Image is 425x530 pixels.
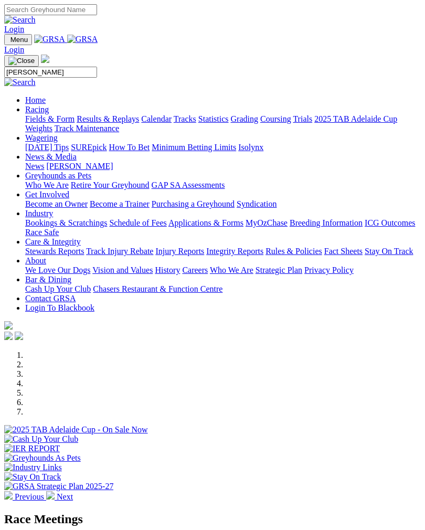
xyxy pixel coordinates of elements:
img: logo-grsa-white.png [41,55,49,63]
img: IER REPORT [4,444,60,453]
a: Wagering [25,133,58,142]
a: Calendar [141,114,172,123]
a: SUREpick [71,143,107,152]
a: Racing [25,105,49,114]
a: Results & Replays [77,114,139,123]
a: Stay On Track [365,247,413,256]
a: History [155,266,180,274]
a: Login [4,25,24,34]
button: Toggle navigation [4,34,32,45]
a: News & Media [25,152,77,161]
a: About [25,256,46,265]
a: Schedule of Fees [109,218,166,227]
a: Race Safe [25,228,59,237]
div: Bar & Dining [25,284,421,294]
img: logo-grsa-white.png [4,321,13,330]
a: Login To Blackbook [25,303,94,312]
div: About [25,266,421,275]
a: Bar & Dining [25,275,71,284]
a: Become an Owner [25,199,88,208]
a: Care & Integrity [25,237,81,246]
span: Menu [10,36,28,44]
a: Next [46,492,73,501]
a: Injury Reports [155,247,204,256]
img: Industry Links [4,463,62,472]
span: Previous [15,492,44,501]
a: Cash Up Your Club [25,284,91,293]
img: 2025 TAB Adelaide Cup - On Sale Now [4,425,148,434]
div: Greyhounds as Pets [25,181,421,190]
a: We Love Our Dogs [25,266,90,274]
div: News & Media [25,162,421,171]
a: Retire Your Greyhound [71,181,150,189]
div: Industry [25,218,421,237]
a: News [25,162,44,171]
a: GAP SA Assessments [152,181,225,189]
a: Weights [25,124,52,133]
img: Search [4,78,36,87]
button: Toggle navigation [4,55,39,67]
div: Get Involved [25,199,421,209]
a: 2025 TAB Adelaide Cup [314,114,397,123]
img: Greyhounds As Pets [4,453,81,463]
img: Stay On Track [4,472,61,482]
a: Track Maintenance [55,124,119,133]
a: Chasers Restaurant & Function Centre [93,284,222,293]
a: Home [25,96,46,104]
a: Get Involved [25,190,69,199]
a: Contact GRSA [25,294,76,303]
a: Trials [293,114,312,123]
a: Purchasing a Greyhound [152,199,235,208]
a: Fact Sheets [324,247,363,256]
h2: Race Meetings [4,512,421,526]
a: Syndication [237,199,277,208]
img: Cash Up Your Club [4,434,78,444]
img: GRSA [67,35,98,44]
a: Vision and Values [92,266,153,274]
a: Careers [182,266,208,274]
a: Isolynx [238,143,263,152]
img: Close [8,57,35,65]
a: Minimum Betting Limits [152,143,236,152]
a: Become a Trainer [90,199,150,208]
input: Search [4,4,97,15]
img: facebook.svg [4,332,13,340]
div: Care & Integrity [25,247,421,256]
div: Racing [25,114,421,133]
a: Who We Are [25,181,69,189]
a: Tracks [174,114,196,123]
a: Track Injury Rebate [86,247,153,256]
a: Bookings & Scratchings [25,218,107,227]
a: Coursing [260,114,291,123]
img: twitter.svg [15,332,23,340]
a: Integrity Reports [206,247,263,256]
img: Search [4,15,36,25]
a: Privacy Policy [304,266,354,274]
a: ICG Outcomes [365,218,415,227]
a: Previous [4,492,46,501]
img: chevron-right-pager-white.svg [46,491,55,500]
span: Next [57,492,73,501]
a: Rules & Policies [265,247,322,256]
a: Who We Are [210,266,253,274]
a: Login [4,45,24,54]
a: Stewards Reports [25,247,84,256]
div: Wagering [25,143,421,152]
a: Breeding Information [290,218,363,227]
a: Industry [25,209,53,218]
a: MyOzChase [246,218,288,227]
a: Grading [231,114,258,123]
img: chevron-left-pager-white.svg [4,491,13,500]
a: Applications & Forms [168,218,243,227]
img: GRSA [34,35,65,44]
a: Statistics [198,114,229,123]
a: [DATE] Tips [25,143,69,152]
a: Fields & Form [25,114,75,123]
img: GRSA Strategic Plan 2025-27 [4,482,113,491]
a: Greyhounds as Pets [25,171,91,180]
a: [PERSON_NAME] [46,162,113,171]
input: Search [4,67,97,78]
a: Strategic Plan [256,266,302,274]
a: How To Bet [109,143,150,152]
